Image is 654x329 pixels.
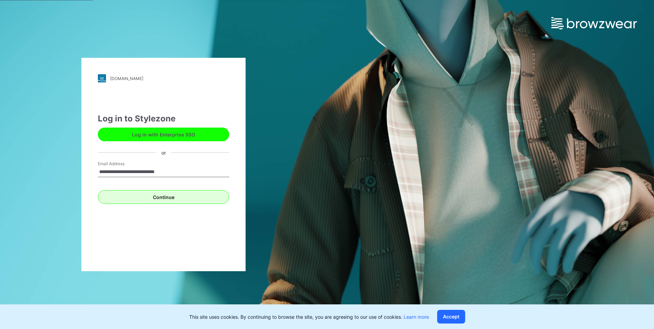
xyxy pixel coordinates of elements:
[551,17,637,29] img: browzwear-logo.e42bd6dac1945053ebaf764b6aa21510.svg
[404,314,429,320] a: Learn more
[110,76,143,81] div: [DOMAIN_NAME]
[156,149,171,156] div: or
[98,128,229,141] button: Log in with Enterprise SSO
[189,313,429,320] p: This site uses cookies. By continuing to browse the site, you are agreeing to our use of cookies.
[98,74,106,82] img: stylezone-logo.562084cfcfab977791bfbf7441f1a819.svg
[98,190,229,204] button: Continue
[437,310,465,324] button: Accept
[98,161,146,167] label: Email Address
[98,74,229,82] a: [DOMAIN_NAME]
[98,113,229,125] div: Log in to Stylezone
